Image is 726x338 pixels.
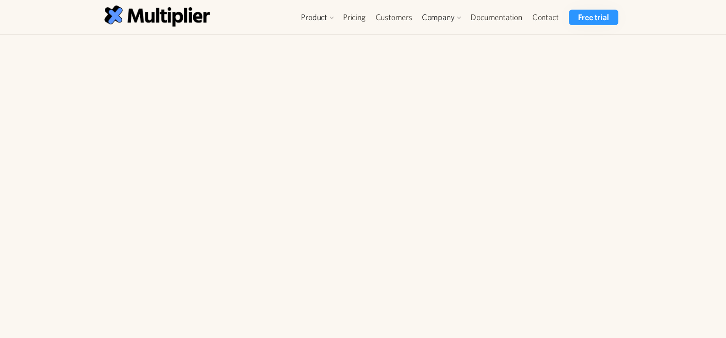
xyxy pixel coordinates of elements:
div: Product [296,10,338,25]
a: Documentation [465,10,527,25]
a: Free trial [569,10,618,25]
div: Company [422,12,455,23]
a: Customers [371,10,417,25]
div: Product [301,12,327,23]
div: Company [417,10,466,25]
a: Pricing [338,10,371,25]
a: Contact [527,10,564,25]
